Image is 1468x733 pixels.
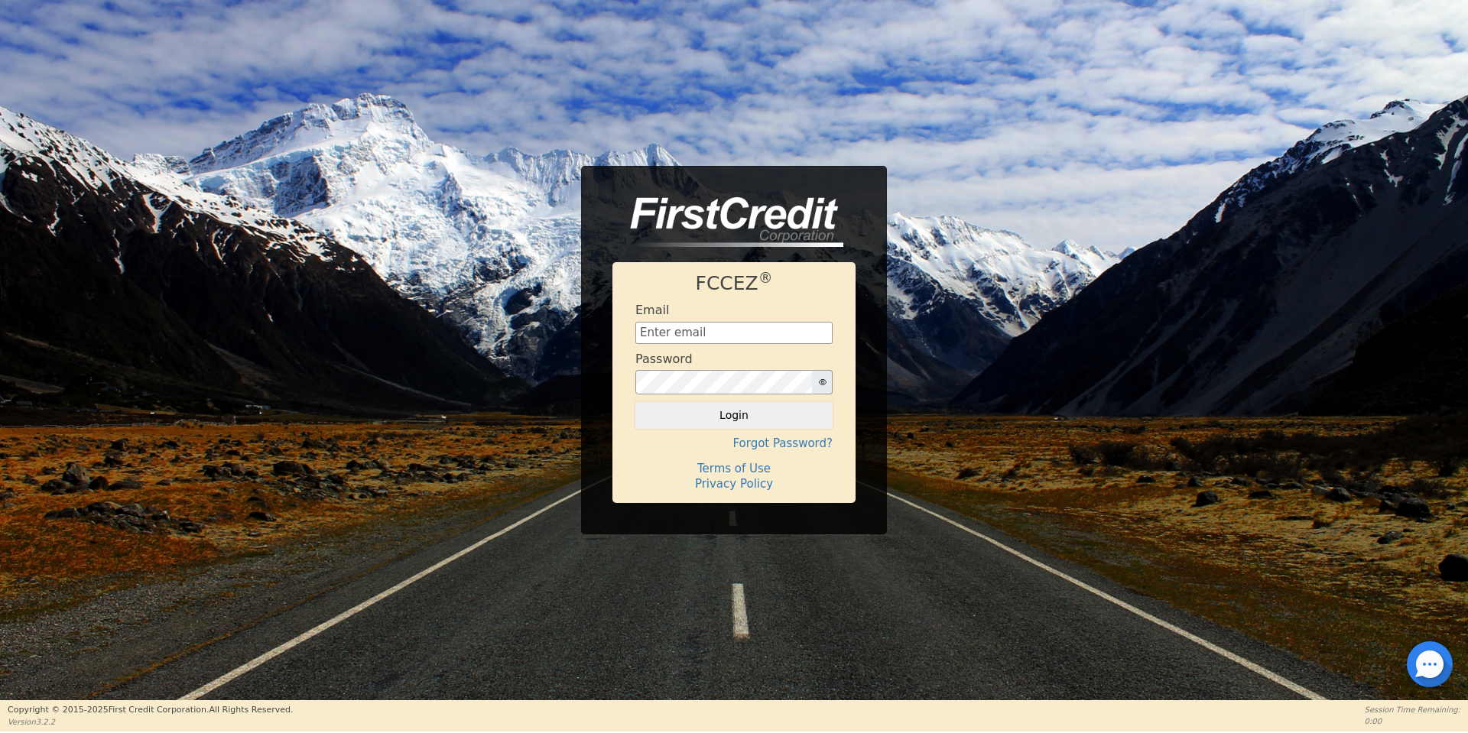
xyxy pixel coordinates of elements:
[8,716,293,728] p: Version 3.2.2
[635,402,833,428] button: Login
[1365,715,1460,727] p: 0:00
[209,705,293,715] span: All Rights Reserved.
[635,303,669,317] h4: Email
[1365,704,1460,715] p: Session Time Remaining:
[635,477,833,491] h4: Privacy Policy
[758,270,773,286] sup: ®
[8,704,293,717] p: Copyright © 2015- 2025 First Credit Corporation.
[635,462,833,475] h4: Terms of Use
[635,436,833,450] h4: Forgot Password?
[635,272,833,295] h1: FCCEZ
[635,370,813,394] input: password
[612,197,843,248] img: logo-CMu_cnol.png
[635,322,833,345] input: Enter email
[635,352,693,366] h4: Password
